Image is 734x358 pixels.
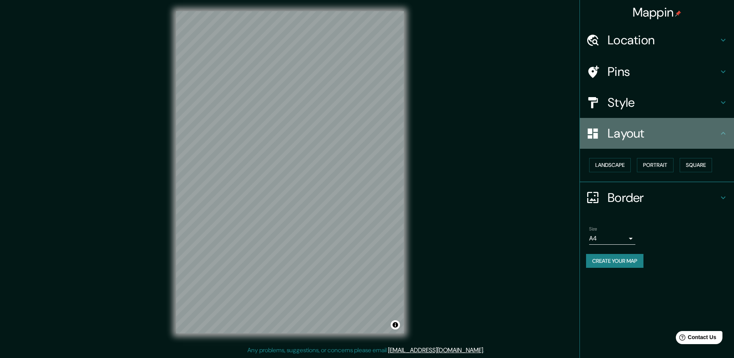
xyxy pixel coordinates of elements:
[637,158,674,172] button: Portrait
[589,158,631,172] button: Landscape
[580,118,734,149] div: Layout
[608,64,719,79] h4: Pins
[608,126,719,141] h4: Layout
[580,87,734,118] div: Style
[680,158,712,172] button: Square
[589,225,597,232] label: Size
[484,346,485,355] div: .
[247,346,484,355] p: Any problems, suggestions, or concerns please email .
[580,56,734,87] div: Pins
[665,328,726,350] iframe: Help widget launcher
[675,10,681,17] img: pin-icon.png
[580,25,734,55] div: Location
[608,32,719,48] h4: Location
[608,190,719,205] h4: Border
[485,346,487,355] div: .
[388,346,483,354] a: [EMAIL_ADDRESS][DOMAIN_NAME]
[589,232,635,245] div: A4
[176,11,404,333] canvas: Map
[580,182,734,213] div: Border
[608,95,719,110] h4: Style
[586,254,643,268] button: Create your map
[633,5,682,20] h4: Mappin
[391,320,400,329] button: Toggle attribution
